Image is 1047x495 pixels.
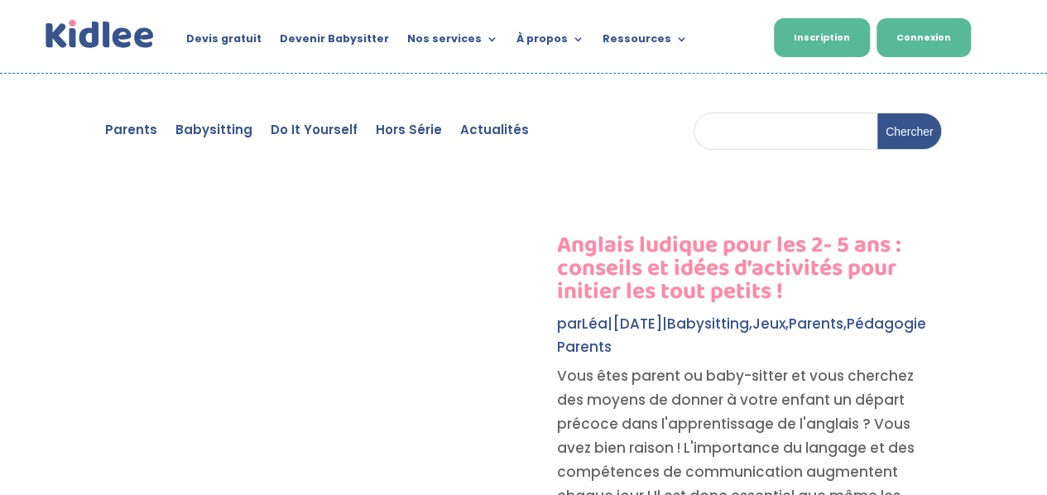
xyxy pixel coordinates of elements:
a: Anglais ludique pour les 2- 5 ans : conseils et idées d’activités pour initier les tout petits ! [557,227,901,310]
a: Ressources [603,33,688,51]
a: À propos [516,33,584,51]
a: Kidlee Logo [42,17,158,52]
img: logo_kidlee_bleu [42,17,158,52]
a: Devenir Babysitter [280,33,389,51]
input: Chercher [877,113,942,149]
img: Français [726,34,741,44]
a: Nos services [407,33,498,51]
p: par | | , , , [105,312,943,360]
a: Babysitting [175,124,252,142]
a: Devis gratuit [186,33,262,51]
a: Do It Yourself [271,124,358,142]
a: Inscription [774,18,870,57]
a: Babysitting [667,314,749,334]
a: Hors Série [376,124,442,142]
a: Jeux [752,314,785,334]
a: Léa [582,314,608,334]
a: Actualités [460,124,529,142]
span: [DATE] [612,314,662,334]
a: Parents [105,124,157,142]
a: Connexion [877,18,971,57]
a: Parents [789,314,843,334]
